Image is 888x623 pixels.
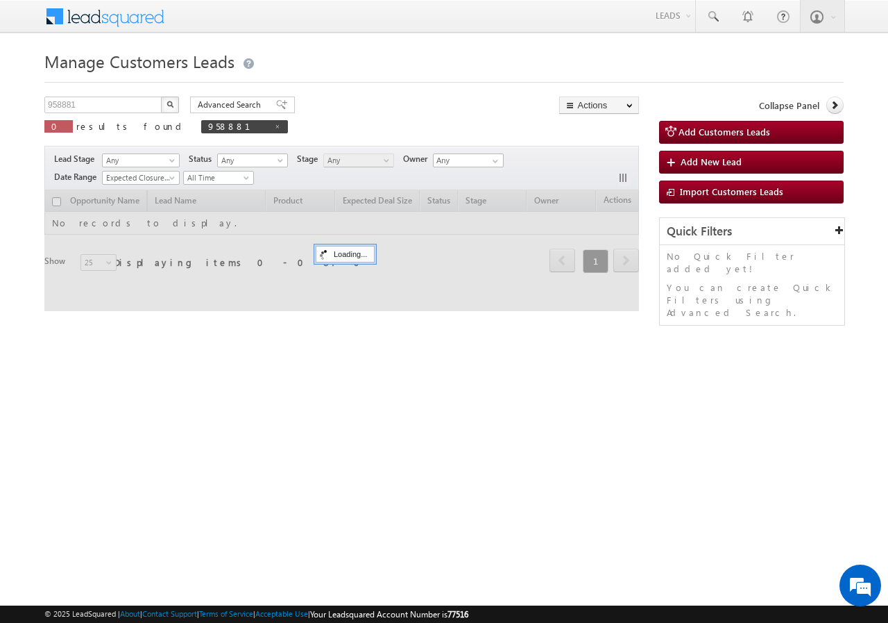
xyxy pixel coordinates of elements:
a: All Time [183,171,254,185]
span: Any [103,154,175,167]
span: Collapse Panel [759,99,819,112]
a: About [120,609,140,618]
span: Stage [297,153,323,165]
span: results found [76,120,187,132]
a: Acceptable Use [255,609,308,618]
a: Contact Support [142,609,197,618]
span: Expected Closure Date [103,172,175,184]
span: Add Customers Leads [678,126,770,138]
a: Show All Items [485,154,502,168]
a: Any [217,153,288,167]
span: Import Customers Leads [680,185,783,197]
span: Any [218,154,284,167]
span: 0 [51,120,66,132]
span: Owner [403,153,433,165]
input: Type to Search [433,153,504,167]
div: Loading... [316,246,375,263]
img: Search [166,101,173,108]
span: Your Leadsquared Account Number is [310,609,468,620]
span: Lead Stage [54,153,100,165]
div: Quick Filters [660,218,844,245]
a: Any [323,153,394,167]
span: Date Range [54,171,102,183]
a: Any [102,153,180,167]
span: 958881 [208,120,267,132]
span: All Time [184,172,250,184]
p: You can create Quick Filters using Advanced Search. [667,281,837,319]
a: Terms of Service [199,609,253,618]
span: Status [189,153,217,165]
span: Advanced Search [198,99,265,111]
a: Expected Closure Date [102,171,180,185]
button: Actions [559,97,639,114]
p: No Quick Filter added yet! [667,250,837,275]
span: Manage Customers Leads [44,50,234,72]
span: 77516 [447,609,468,620]
span: Any [324,154,390,167]
span: © 2025 LeadSquared | | | | | [44,608,468,621]
span: Add New Lead [681,156,742,167]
